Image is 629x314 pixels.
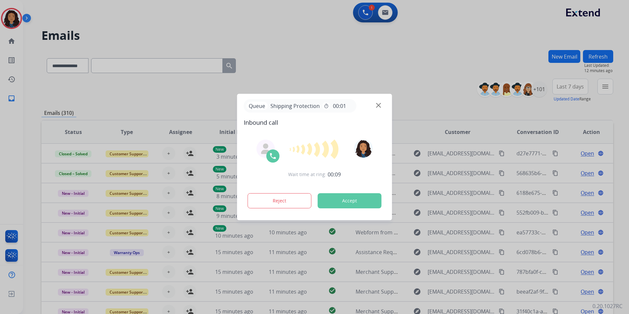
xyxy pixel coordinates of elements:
[288,171,326,178] span: Wait time at ring:
[592,302,622,310] p: 0.20.1027RC
[244,118,386,127] span: Inbound call
[324,103,329,109] mat-icon: timer
[318,193,382,208] button: Accept
[376,103,381,108] img: close-button
[268,102,322,110] span: Shipping Protection
[246,102,268,110] p: Queue
[248,193,312,208] button: Reject
[261,144,271,154] img: agent-avatar
[354,139,372,158] img: avatar
[328,170,341,178] span: 00:09
[333,102,346,110] span: 00:01
[269,152,277,160] img: call-icon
